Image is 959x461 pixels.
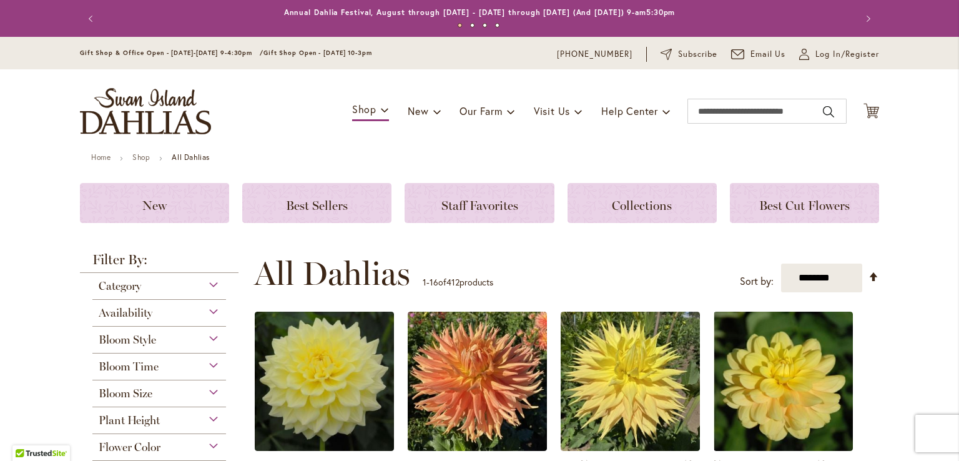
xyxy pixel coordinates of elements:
[557,48,632,61] a: [PHONE_NUMBER]
[678,48,717,61] span: Subscribe
[9,417,44,452] iframe: Launch Accessibility Center
[286,198,348,213] span: Best Sellers
[731,48,786,61] a: Email Us
[263,49,372,57] span: Gift Shop Open - [DATE] 10-3pm
[132,152,150,162] a: Shop
[255,442,394,454] a: A-Peeling
[255,312,394,451] img: A-Peeling
[661,48,717,61] a: Subscribe
[714,442,853,454] a: AHOY MATEY
[408,442,547,454] a: AC BEN
[284,7,676,17] a: Annual Dahlia Festival, August through [DATE] - [DATE] through [DATE] (And [DATE]) 9-am5:30pm
[91,152,111,162] a: Home
[815,48,879,61] span: Log In/Register
[483,23,487,27] button: 3 of 4
[242,183,391,223] a: Best Sellers
[99,333,156,347] span: Bloom Style
[80,253,239,273] strong: Filter By:
[750,48,786,61] span: Email Us
[458,23,462,27] button: 1 of 4
[99,440,160,454] span: Flower Color
[423,276,426,288] span: 1
[601,104,658,117] span: Help Center
[80,183,229,223] a: New
[568,183,717,223] a: Collections
[730,183,879,223] a: Best Cut Flowers
[446,276,460,288] span: 412
[142,198,167,213] span: New
[561,442,700,454] a: AC Jeri
[799,48,879,61] a: Log In/Register
[561,312,700,451] img: AC Jeri
[99,279,141,293] span: Category
[714,312,853,451] img: AHOY MATEY
[759,198,850,213] span: Best Cut Flowers
[80,49,263,57] span: Gift Shop & Office Open - [DATE]-[DATE] 9-4:30pm /
[99,306,152,320] span: Availability
[99,414,160,427] span: Plant Height
[534,104,570,117] span: Visit Us
[495,23,499,27] button: 4 of 4
[470,23,475,27] button: 2 of 4
[612,198,672,213] span: Collections
[408,104,428,117] span: New
[80,6,105,31] button: Previous
[254,255,410,292] span: All Dahlias
[441,198,518,213] span: Staff Favorites
[172,152,210,162] strong: All Dahlias
[460,104,502,117] span: Our Farm
[99,360,159,374] span: Bloom Time
[423,272,493,292] p: - of products
[430,276,438,288] span: 16
[408,312,547,451] img: AC BEN
[740,270,774,293] label: Sort by:
[352,102,376,116] span: Shop
[80,88,211,134] a: store logo
[99,387,152,400] span: Bloom Size
[854,6,879,31] button: Next
[405,183,554,223] a: Staff Favorites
